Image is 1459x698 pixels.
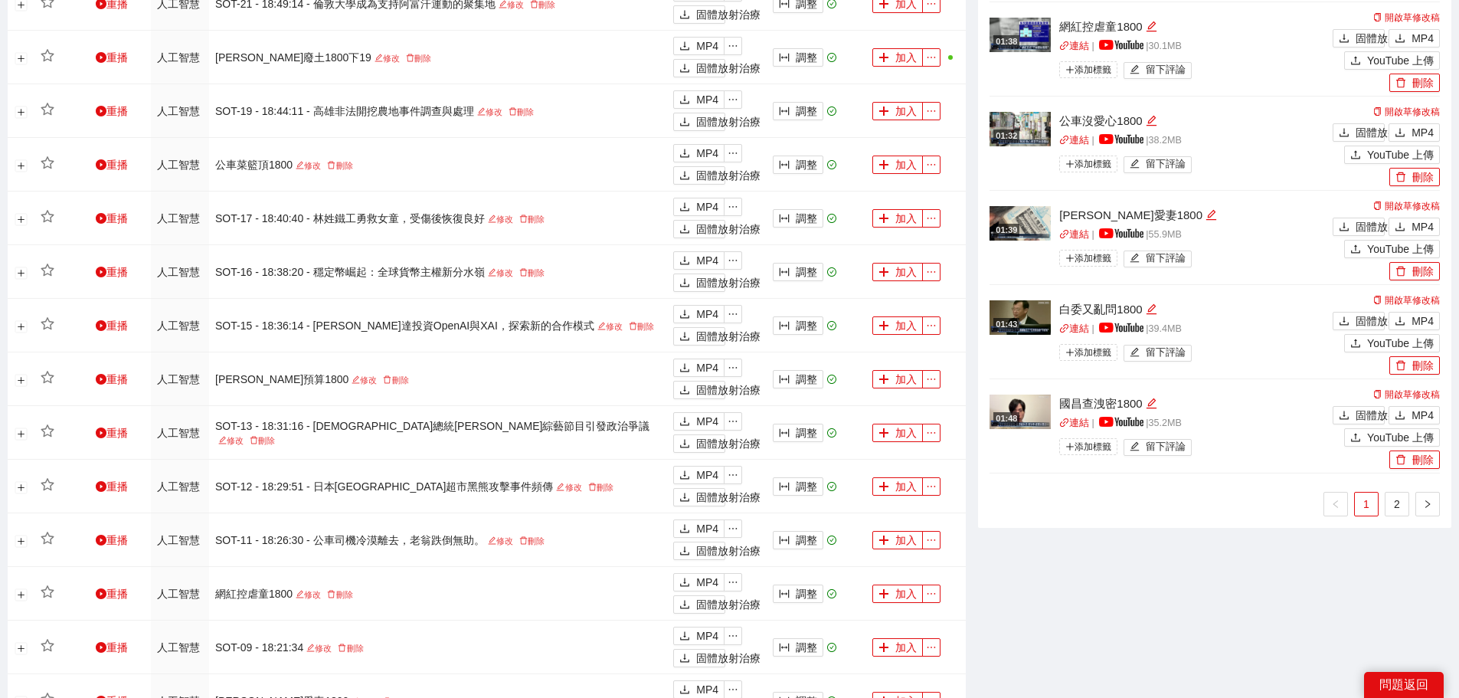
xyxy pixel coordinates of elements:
button: 省略 [724,144,742,162]
button: 展開行 [15,213,28,225]
button: 列寬調整 [773,48,823,67]
a: 關聯連結 [1059,418,1089,428]
img: yt_logo_rgb_light.a676ea31.png [1099,417,1143,427]
font: 固體放射治療 [1356,32,1420,44]
button: 下載固體放射治療 [673,59,725,77]
span: 省略 [725,202,741,212]
span: 下載 [679,94,690,107]
font: 刪除 [1412,265,1434,277]
font: 調整 [796,51,817,64]
span: 列寬 [779,320,790,333]
button: 列寬調整 [773,424,823,442]
span: 上傳 [1350,149,1361,162]
div: 編輯 [1205,206,1217,224]
span: 下載 [679,63,690,75]
font: MP4 [696,40,718,52]
font: 固體放射治療 [696,116,761,128]
font: 調整 [796,105,817,117]
span: 刪除 [1395,266,1406,278]
button: 上傳YouTube 上傳 [1344,334,1440,352]
span: 省略 [725,255,741,266]
span: 刪除 [1395,360,1406,372]
font: 開啟草修改稿 [1385,12,1440,23]
font: YouTube 上傳 [1367,149,1434,161]
span: 下載 [1395,127,1405,139]
span: 編輯 [488,268,496,277]
button: 下載MP4 [1389,406,1440,424]
font: 連結 [1069,41,1089,51]
font: 固體放射治療 [696,8,761,21]
button: 加加入 [872,263,923,281]
button: 省略 [922,316,940,335]
font: 開啟草修改稿 [1385,389,1440,400]
button: 下載MP4 [673,90,725,109]
font: MP4 [1412,32,1434,44]
span: 編輯 [597,322,606,330]
button: 下載MP4 [673,37,725,55]
button: 編輯留下評論 [1124,345,1192,362]
font: 留下評論 [1146,64,1186,75]
font: MP4 [1412,409,1434,421]
span: 複製 [1373,296,1382,305]
font: MP4 [696,362,718,374]
span: 刪除 [1395,172,1406,184]
img: ea0833a6-c14b-4c83-96f7-bff515000afe.jpg [990,18,1051,52]
font: MP4 [696,254,718,267]
span: 下載 [679,170,690,182]
font: YouTube 上傳 [1367,337,1434,349]
font: MP4 [696,147,718,159]
span: 列寬 [779,213,790,225]
button: 省略 [724,37,742,55]
button: 下載固體放射治療 [1333,406,1385,424]
font: 固體放射治療 [1356,221,1420,233]
span: 編輯 [1146,303,1157,315]
button: 省略 [922,156,940,174]
font: 固體放射治療 [696,223,761,235]
button: 省略 [922,263,940,281]
font: MP4 [696,93,718,106]
img: yt_logo_rgb_light.a676ea31.png [1099,134,1143,144]
button: 列寬調整 [773,209,823,228]
span: 編輯 [1146,398,1157,409]
span: 上傳 [1350,55,1361,67]
span: 加 [878,106,889,118]
span: 遊戲圈 [96,267,106,277]
span: 遊戲圈 [96,159,106,170]
font: 刪除 [1412,171,1434,183]
font: 修改 [486,107,502,116]
span: 刪除 [519,268,528,277]
button: 下載MP4 [1389,123,1440,142]
font: MP4 [1412,126,1434,139]
font: MP4 [696,308,718,320]
font: MP4 [1412,221,1434,233]
font: 修改 [606,322,623,331]
button: 下載MP4 [673,251,725,270]
font: 刪除 [1412,77,1434,89]
span: 編輯 [1130,347,1140,359]
img: yt_logo_rgb_light.a676ea31.png [1099,228,1143,238]
font: 加入 [895,266,917,278]
span: 編輯 [488,215,496,223]
span: 編輯 [296,161,304,169]
button: 省略 [922,209,940,228]
font: 重播 [106,51,128,64]
img: 4edfcaa2-3b6a-4709-b557-a03cb96fe0a1.jpg [990,395,1051,429]
font: 重播 [106,320,128,332]
font: YouTube 上傳 [1367,243,1434,255]
font: 固體放射治療 [1356,315,1420,327]
span: 加 [878,213,889,225]
span: 省略 [923,213,940,224]
font: 調整 [796,159,817,171]
button: 下載MP4 [673,305,725,323]
button: 展開行 [15,374,28,386]
font: 01:39 [996,225,1017,234]
button: 下載固體放射治療 [673,5,725,24]
span: 省略 [923,52,940,63]
font: 刪除 [414,54,431,63]
span: 列寬 [779,52,790,64]
img: a4134dd1-7bc1-44a8-929e-905dd71620a3.jpg [990,112,1051,146]
font: 刪除 [528,268,545,277]
font: 重播 [106,266,128,278]
font: 固體放射治療 [696,277,761,289]
span: 刪除 [327,161,335,169]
